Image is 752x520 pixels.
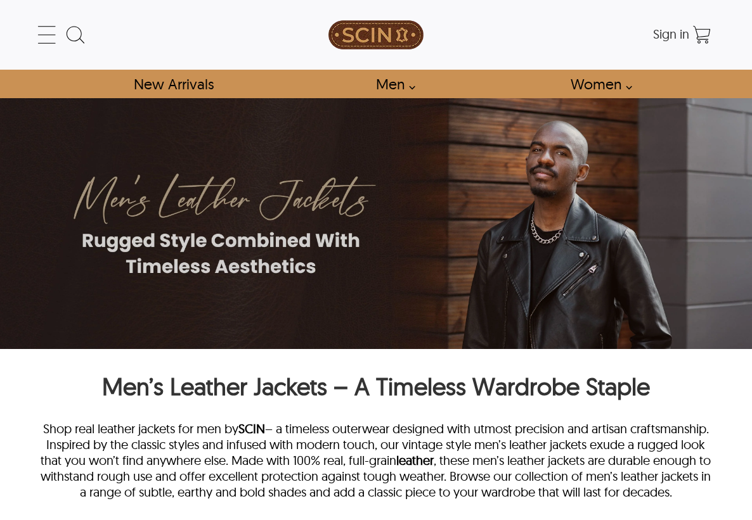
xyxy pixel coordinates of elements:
a: Shop Women Leather Jackets [556,70,639,98]
a: Sign in [653,30,689,41]
a: shop men's leather jackets [361,70,422,98]
a: leather [396,452,434,468]
span: Sign in [653,26,689,42]
img: SCIN [328,6,424,63]
a: Shopping Cart [689,22,715,48]
h1: Men’s Leather Jackets – A Timeless Wardrobe Staple [37,371,714,408]
a: SCIN [263,6,489,63]
a: SCIN [238,421,265,436]
a: Shop New Arrivals [119,70,228,98]
p: Shop real leather jackets for men by – a timeless outerwear designed with utmost precision and ar... [37,421,714,500]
